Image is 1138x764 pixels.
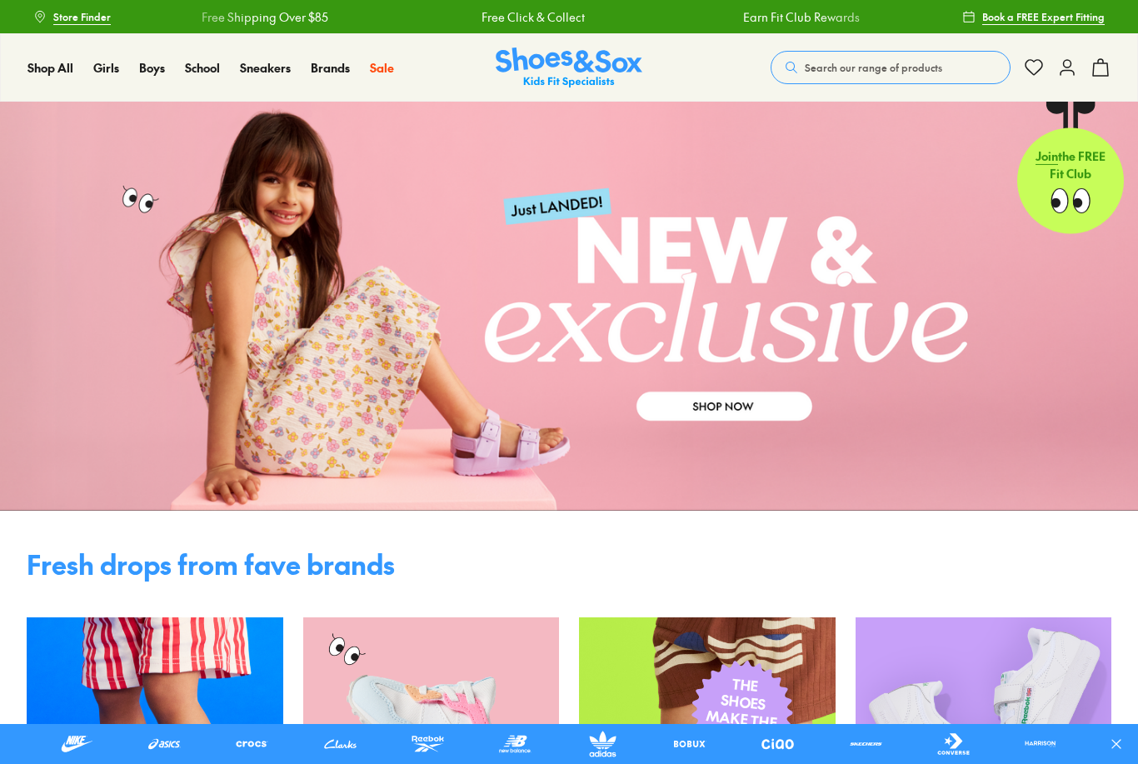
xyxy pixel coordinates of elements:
button: Search our range of products [771,51,1011,84]
a: Boys [139,59,165,77]
a: Free Shipping Over $85 [201,8,327,26]
a: Girls [93,59,119,77]
a: Book a FREE Expert Fitting [962,2,1105,32]
span: Store Finder [53,9,111,24]
span: Shop All [27,59,73,76]
span: THE SHOES MAKE THE OUT-FIT! [703,673,781,749]
a: School [185,59,220,77]
span: Girls [93,59,119,76]
span: Boys [139,59,165,76]
a: Shoes & Sox [496,47,642,88]
span: Sneakers [240,59,291,76]
a: Shop All [27,59,73,77]
a: Jointhe FREE Fit Club [1017,101,1124,234]
a: Store Finder [33,2,111,32]
p: the FREE Fit Club [1017,134,1124,196]
a: Brands [311,59,350,77]
a: Earn Fit Club Rewards [742,8,859,26]
span: Brands [311,59,350,76]
a: Sale [370,59,394,77]
span: Search our range of products [805,60,942,75]
span: Join [1036,147,1058,164]
span: Sale [370,59,394,76]
span: School [185,59,220,76]
span: Book a FREE Expert Fitting [982,9,1105,24]
a: Free Click & Collect [481,8,584,26]
a: Sneakers [240,59,291,77]
img: SNS_Logo_Responsive.svg [496,47,642,88]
